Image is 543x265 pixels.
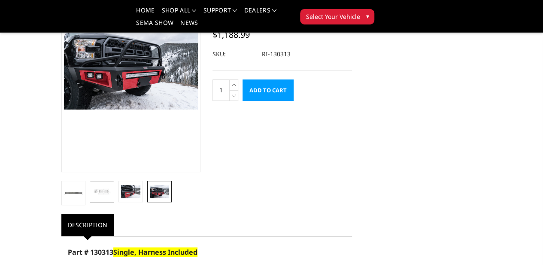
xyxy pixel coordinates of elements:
[136,7,155,20] a: Home
[203,7,237,20] a: Support
[306,12,360,21] span: Select Your Vehicle
[64,183,83,203] img: Rigid 130313 E-Series - 30in Bar - Spot/Flood Combo Pattern
[113,247,197,257] span: Single, Harness Included
[92,184,112,199] img: Rigid 130313 E-Series - 30in Bar - Spot/Flood Combo Pattern
[212,29,250,40] span: $1,188.99
[300,9,374,24] button: Select Your Vehicle
[262,46,291,62] dd: RI-130313
[121,185,140,198] img: Rigid 130313 E-Series - 30in Bar - Spot/Flood Combo Pattern
[162,7,197,20] a: shop all
[61,214,114,236] a: Description
[244,7,277,20] a: Dealers
[366,12,369,21] span: ▾
[136,20,173,32] a: SEMA Show
[180,20,198,32] a: News
[243,79,294,101] input: Add to Cart
[68,247,197,257] span: Part # 130313
[212,46,255,62] dt: SKU:
[150,185,169,198] img: Rigid 130313 E-Series - 30in Bar - Spot/Flood Combo Pattern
